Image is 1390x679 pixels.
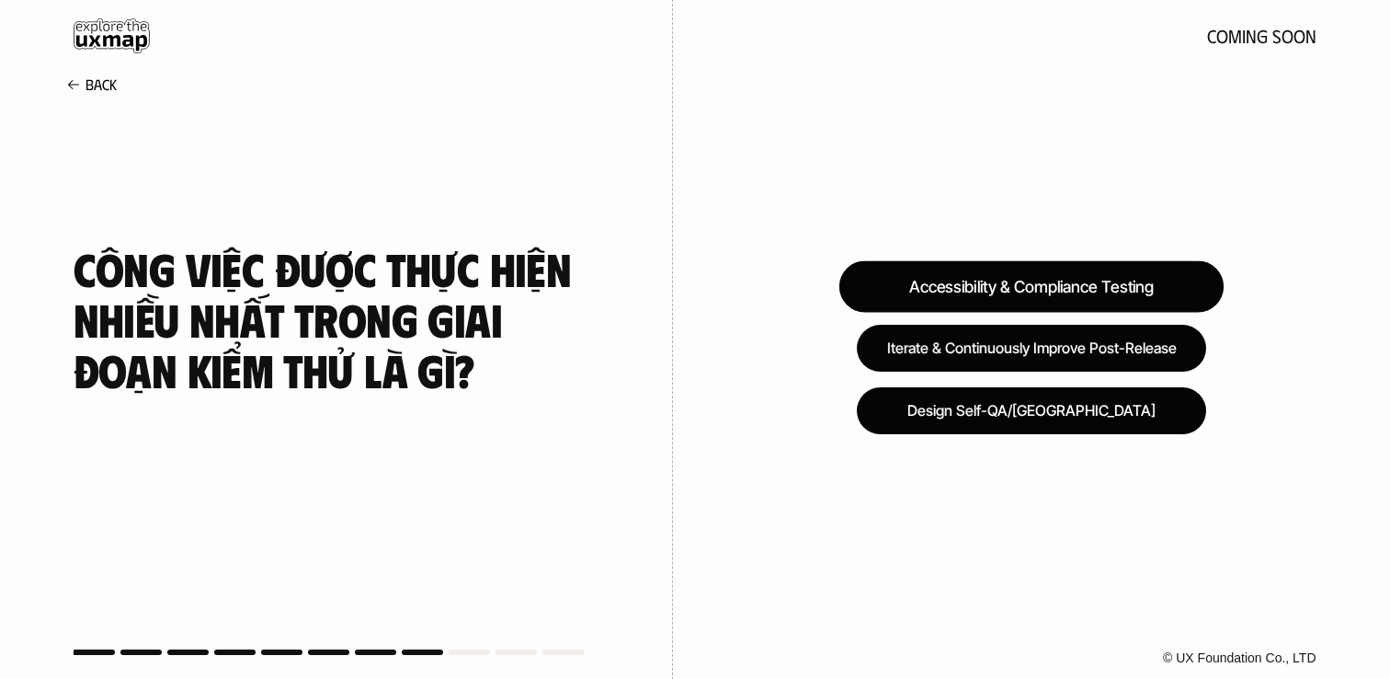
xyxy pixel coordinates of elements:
h5: coming soon [1207,26,1316,46]
div: Design Self-QA/[GEOGRAPHIC_DATA] [857,387,1206,434]
p: Back [85,75,117,93]
div: Accessibility & Compliance Testing [838,261,1223,313]
h4: Công việc được thực hiện nhiều nhất trong Giai đoạn kiểm thử là gì? [74,243,599,395]
a: © UX Foundation Co., LTD [1159,650,1316,665]
div: Iterate & Continuously Improve Post-Release [857,325,1206,372]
